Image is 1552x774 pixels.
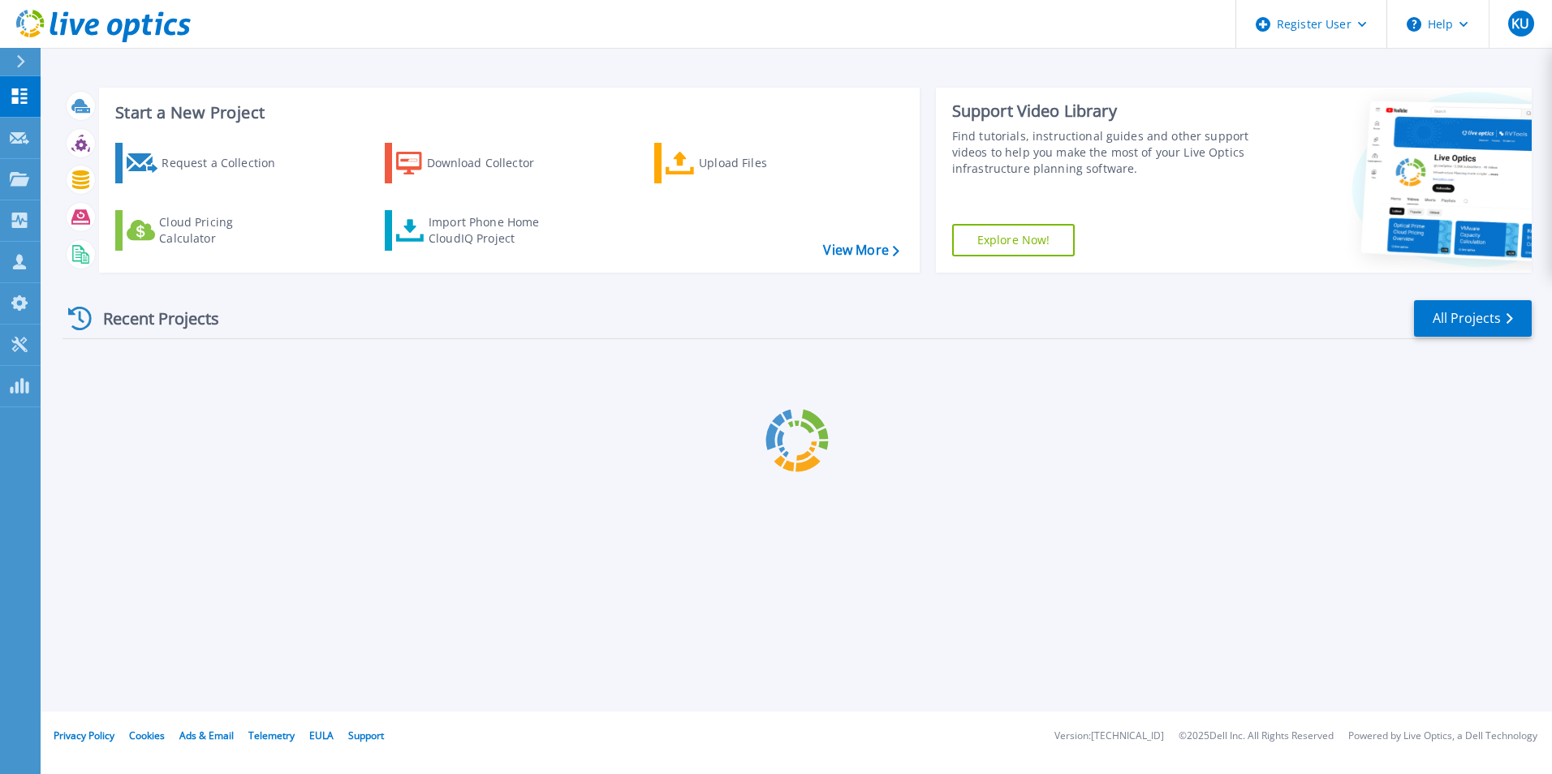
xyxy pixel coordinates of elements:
div: Recent Projects [63,299,241,338]
a: All Projects [1414,300,1532,337]
div: Find tutorials, instructional guides and other support videos to help you make the most of your L... [952,128,1256,177]
div: Import Phone Home CloudIQ Project [429,214,555,247]
a: Privacy Policy [54,729,114,742]
a: View More [823,243,899,258]
div: Cloud Pricing Calculator [159,214,289,247]
a: Download Collector [385,143,566,183]
div: Support Video Library [952,101,1256,122]
div: Download Collector [427,147,557,179]
div: Upload Files [699,147,829,179]
a: Request a Collection [115,143,296,183]
a: EULA [309,729,334,742]
li: © 2025 Dell Inc. All Rights Reserved [1179,731,1334,742]
a: Support [348,729,384,742]
a: Cookies [129,729,165,742]
a: Upload Files [654,143,835,183]
a: Ads & Email [179,729,234,742]
li: Version: [TECHNICAL_ID] [1054,731,1164,742]
a: Cloud Pricing Calculator [115,210,296,251]
h3: Start a New Project [115,104,899,122]
span: KU [1511,17,1529,30]
div: Request a Collection [162,147,291,179]
a: Telemetry [248,729,295,742]
a: Explore Now! [952,224,1076,256]
li: Powered by Live Optics, a Dell Technology [1348,731,1537,742]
